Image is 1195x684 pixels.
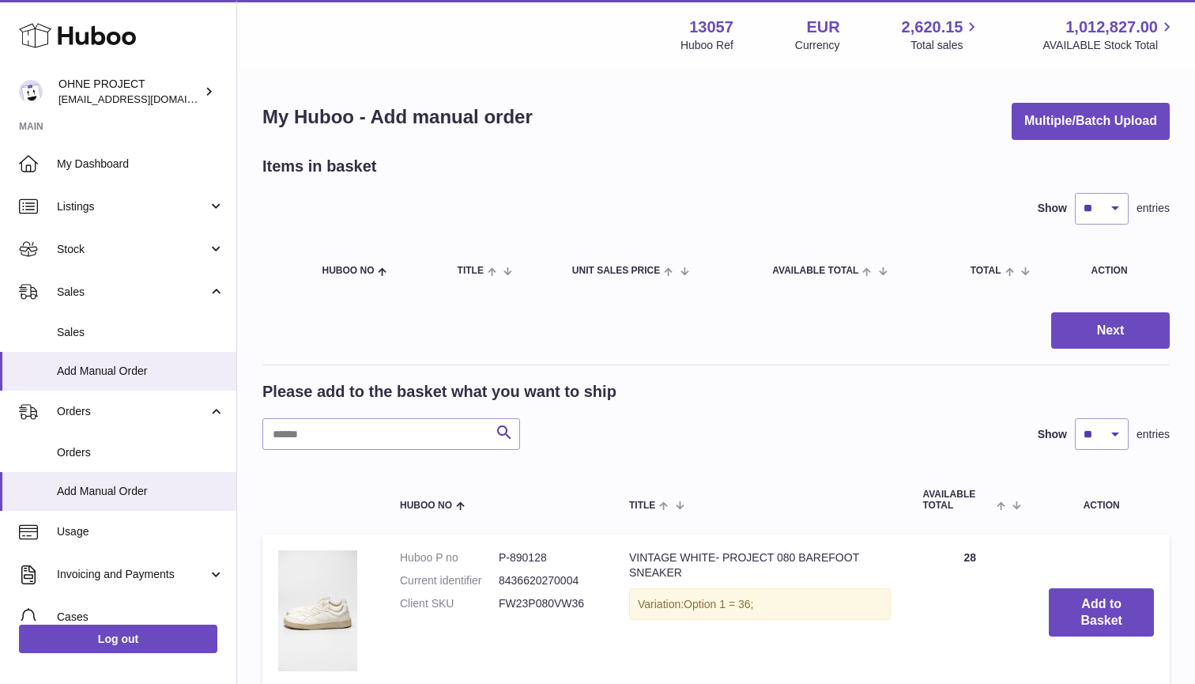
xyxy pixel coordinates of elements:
span: Stock [57,242,208,257]
dd: 8436620270004 [499,573,597,588]
dd: FW23P080VW36 [499,596,597,611]
div: Currency [795,38,840,53]
button: Next [1051,312,1170,350]
dt: Huboo P no [400,550,499,565]
span: Total sales [910,38,981,53]
strong: 13057 [689,17,733,38]
button: Multiple/Batch Upload [1012,103,1170,140]
label: Show [1038,427,1067,442]
span: 2,620.15 [902,17,963,38]
span: AVAILABLE Total [772,266,858,276]
span: Sales [57,325,224,340]
span: Invoicing and Payments [57,567,208,582]
dt: Current identifier [400,573,499,588]
span: Title [458,266,484,276]
span: Usage [57,524,224,539]
span: Add Manual Order [57,364,224,379]
h1: My Huboo - Add manual order [262,104,533,130]
span: entries [1137,201,1170,216]
span: entries [1137,427,1170,442]
span: 1,012,827.00 [1065,17,1158,38]
span: Option 1 = 36; [684,598,753,610]
span: Cases [57,610,224,625]
div: Variation: [629,588,891,621]
span: [EMAIL_ADDRESS][DOMAIN_NAME] [58,93,232,105]
span: Total [971,266,1001,276]
dt: Client SKU [400,596,499,611]
a: Log out [19,625,217,653]
dd: P-890128 [499,550,597,565]
a: 2,620.15 Total sales [902,17,982,53]
button: Add to Basket [1049,588,1154,637]
div: Action [1091,266,1154,276]
span: My Dashboard [57,157,224,172]
span: Huboo no [400,501,452,511]
span: Unit Sales Price [572,266,660,276]
label: Show [1038,201,1067,216]
strong: EUR [806,17,839,38]
span: Sales [57,285,208,300]
h2: Items in basket [262,156,377,177]
a: 1,012,827.00 AVAILABLE Stock Total [1042,17,1176,53]
span: Add Manual Order [57,484,224,499]
img: support@ohneproject.com [19,80,43,104]
span: Orders [57,404,208,419]
span: AVAILABLE Stock Total [1042,38,1176,53]
h2: Please add to the basket what you want to ship [262,381,616,402]
span: Title [629,501,655,511]
div: OHNE PROJECT [58,77,201,107]
span: Orders [57,445,224,460]
span: AVAILABLE Total [922,489,993,510]
th: Action [1033,474,1170,526]
span: Listings [57,199,208,214]
img: VINTAGE WHITE- PROJECT 080 BAREFOOT SNEAKER [278,550,357,671]
div: Huboo Ref [680,38,733,53]
span: Huboo no [322,266,374,276]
